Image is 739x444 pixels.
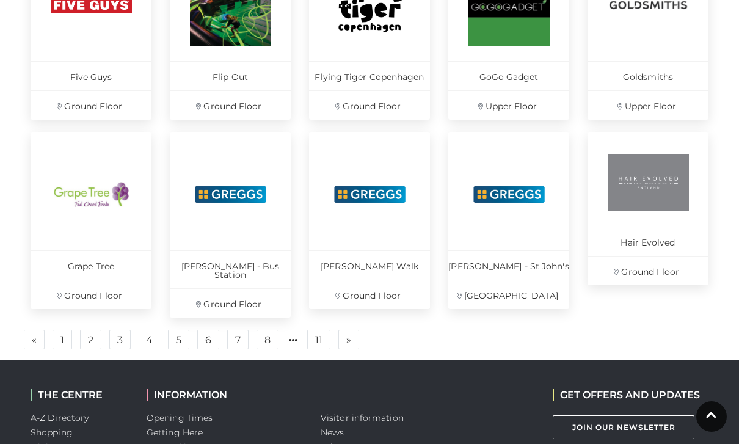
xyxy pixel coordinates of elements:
p: Grape Tree [31,250,151,280]
p: [PERSON_NAME] - St John's [448,250,569,280]
a: Opening Times [147,412,213,423]
a: Hair Evolved Ground Floor [588,132,708,285]
a: 8 [257,330,278,349]
a: 2 [80,330,101,349]
a: Getting Here [147,427,203,438]
p: Flying Tiger Copenhagen [309,61,430,90]
a: 11 [307,330,330,349]
h2: THE CENTRE [31,389,128,401]
a: 7 [227,330,249,349]
h2: GET OFFERS AND UPDATES [553,389,700,401]
a: [PERSON_NAME] - Bus Station Ground Floor [170,132,291,318]
p: Upper Floor [448,90,569,120]
a: 3 [109,330,131,349]
p: Goldsmiths [588,61,708,90]
p: Ground Floor [170,288,291,318]
a: A-Z Directory [31,412,89,423]
p: Upper Floor [588,90,708,120]
p: Ground Floor [31,280,151,309]
h2: INFORMATION [147,389,302,401]
p: [PERSON_NAME] - Bus Station [170,250,291,288]
p: Ground Floor [170,90,291,120]
p: Ground Floor [309,280,430,309]
a: 4 [139,330,160,350]
p: GoGo Gadget [448,61,569,90]
span: » [346,335,351,344]
a: Previous [24,330,45,349]
a: Shopping [31,427,73,438]
a: Grape Tree Ground Floor [31,132,151,309]
span: « [32,335,37,344]
p: [GEOGRAPHIC_DATA] [448,280,569,309]
a: [PERSON_NAME] Walk Ground Floor [309,132,430,309]
a: 6 [197,330,219,349]
a: News [321,427,344,438]
p: Ground Floor [31,90,151,120]
a: Visitor information [321,412,404,423]
a: Join Our Newsletter [553,415,694,439]
p: [PERSON_NAME] Walk [309,250,430,280]
p: Five Guys [31,61,151,90]
a: [PERSON_NAME] - St John's [GEOGRAPHIC_DATA] [448,132,569,309]
p: Ground Floor [309,90,430,120]
a: 5 [168,330,189,349]
p: Ground Floor [588,256,708,285]
a: Next [338,330,359,349]
p: Flip Out [170,61,291,90]
a: 1 [53,330,72,349]
p: Hair Evolved [588,227,708,256]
